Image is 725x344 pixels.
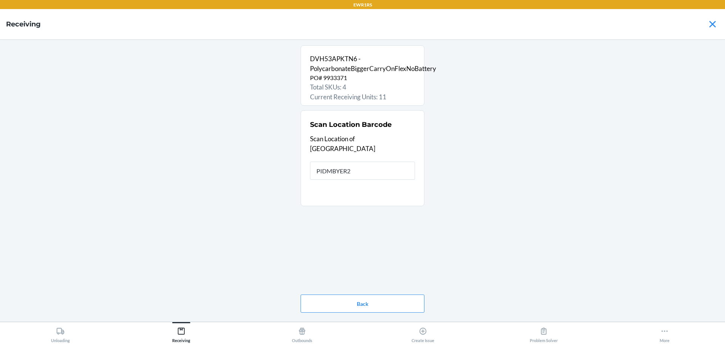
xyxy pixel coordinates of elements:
p: Scan Location of [GEOGRAPHIC_DATA] [310,134,415,153]
button: Problem Solver [483,322,604,343]
button: Receiving [121,322,242,343]
p: DVH53APKTN6 - PolycarbonateBiggerCarryOnFlexNoBattery [310,54,415,73]
div: More [660,324,669,343]
p: Current Receiving Units: 11 [310,92,415,102]
div: Problem Solver [530,324,558,343]
button: Back [301,295,424,313]
h4: Receiving [6,19,41,29]
div: Create Issue [412,324,434,343]
p: PO# 9933371 [310,73,415,82]
button: More [604,322,725,343]
input: Location Code [310,162,415,180]
div: Unloading [51,324,70,343]
div: Receiving [172,324,190,343]
h2: Scan Location Barcode [310,120,392,130]
div: Outbounds [292,324,312,343]
button: Create Issue [362,322,483,343]
p: Total SKUs: 4 [310,82,415,92]
p: EWR1RS [353,2,372,8]
button: Outbounds [242,322,362,343]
